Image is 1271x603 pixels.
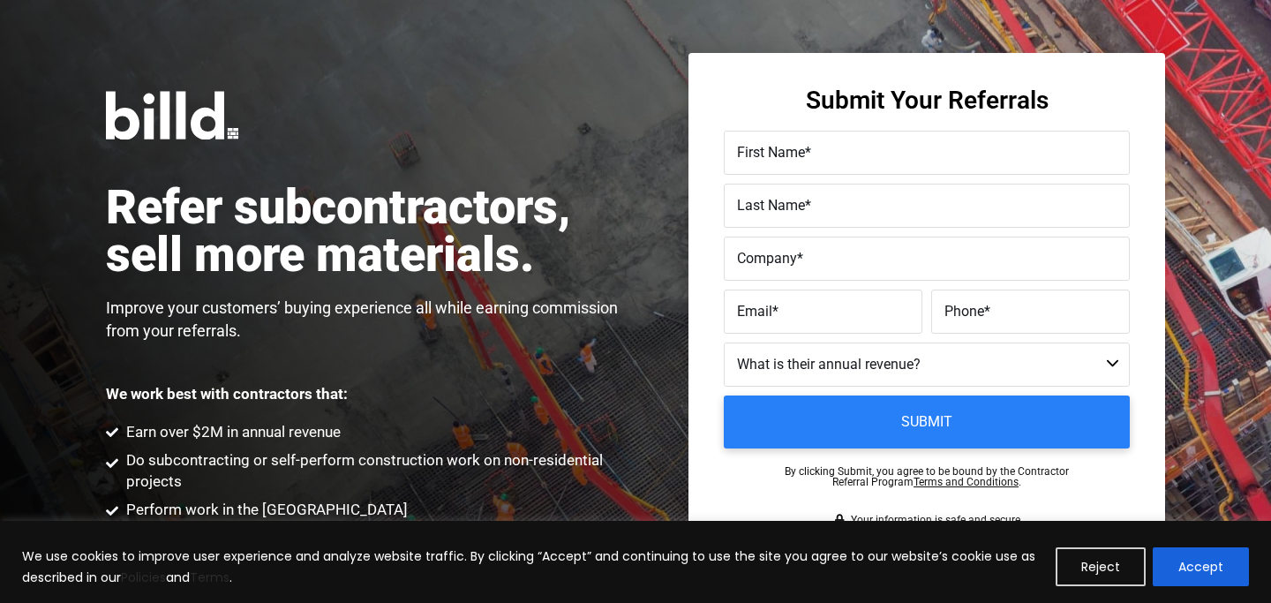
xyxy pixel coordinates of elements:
[1153,547,1249,586] button: Accept
[737,250,797,267] span: Company
[190,569,229,586] a: Terms
[806,88,1049,113] h3: Submit Your Referrals
[944,303,984,320] span: Phone
[106,184,635,279] h1: Refer subcontractors, sell more materials.
[22,546,1042,588] p: We use cookies to improve user experience and analyze website traffic. By clicking “Accept” and c...
[122,450,636,493] span: Do subcontracting or self-perform construction work on non-residential projects
[121,569,166,586] a: Policies
[785,466,1069,487] p: By clicking Submit, you agree to be bound by the Contractor Referral Program .
[106,297,635,343] p: Improve your customers’ buying experience all while earning commission from your referrals.
[122,500,408,521] span: Perform work in the [GEOGRAPHIC_DATA]
[1056,547,1146,586] button: Reject
[846,514,1020,526] span: Your information is safe and secure
[106,387,348,402] p: We work best with contractors that:
[914,476,1019,488] a: Terms and Conditions
[737,197,805,214] span: Last Name
[724,396,1130,448] input: Submit
[122,422,341,443] span: Earn over $2M in annual revenue
[737,144,805,161] span: First Name
[737,303,772,320] span: Email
